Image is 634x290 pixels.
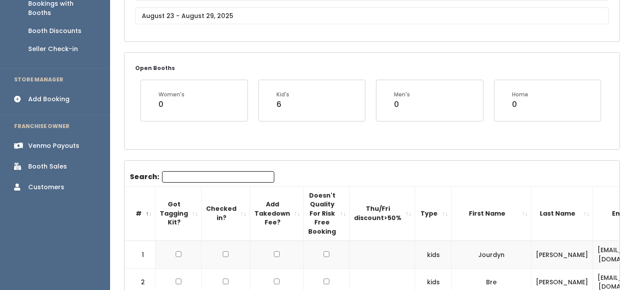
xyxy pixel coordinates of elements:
[415,241,452,268] td: kids
[452,241,531,268] td: Jourdyn
[276,91,289,99] div: Kid's
[158,99,184,110] div: 0
[250,186,304,241] th: Add Takedown Fee?: activate to sort column ascending
[135,64,175,72] small: Open Booths
[135,7,609,24] input: August 23 - August 29, 2025
[202,186,250,241] th: Checked in?: activate to sort column ascending
[28,141,79,151] div: Venmo Payouts
[512,91,528,99] div: Home
[394,91,410,99] div: Men's
[531,241,593,268] td: [PERSON_NAME]
[276,99,289,110] div: 6
[415,186,452,241] th: Type: activate to sort column ascending
[155,186,202,241] th: Got Tagging Kit?: activate to sort column ascending
[531,186,593,241] th: Last Name: activate to sort column ascending
[28,95,70,104] div: Add Booking
[162,171,274,183] input: Search:
[28,162,67,171] div: Booth Sales
[158,91,184,99] div: Women's
[512,99,528,110] div: 0
[28,44,78,54] div: Seller Check-in
[350,186,415,241] th: Thu/Fri discount&gt;50%: activate to sort column ascending
[130,171,274,183] label: Search:
[304,186,350,241] th: Doesn't Quality For Risk Free Booking : activate to sort column ascending
[28,26,81,36] div: Booth Discounts
[125,241,155,268] td: 1
[394,99,410,110] div: 0
[452,186,531,241] th: First Name: activate to sort column ascending
[28,183,64,192] div: Customers
[125,186,155,241] th: #: activate to sort column descending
